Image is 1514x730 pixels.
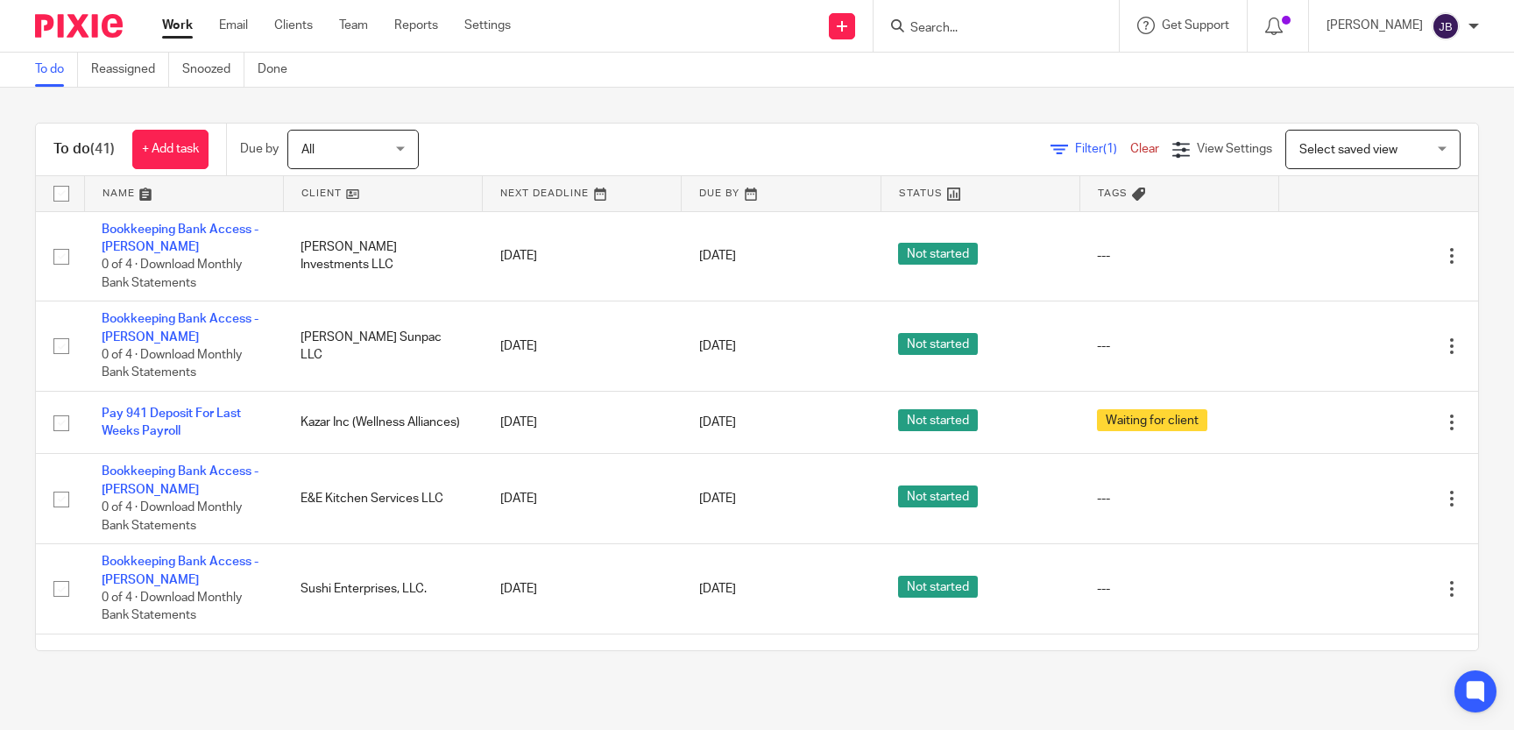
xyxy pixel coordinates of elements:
[90,142,115,156] span: (41)
[102,259,242,289] span: 0 of 4 · Download Monthly Bank Statements
[909,21,1066,37] input: Search
[1162,19,1229,32] span: Get Support
[464,17,511,34] a: Settings
[283,634,482,697] td: LV Patio Covers LLC
[283,211,482,301] td: [PERSON_NAME] Investments LLC
[301,144,315,156] span: All
[283,454,482,544] td: E&E Kitchen Services LLC
[1299,144,1397,156] span: Select saved view
[132,130,209,169] a: + Add task
[483,392,682,454] td: [DATE]
[102,408,241,437] a: Pay 941 Deposit For Last Weeks Payroll
[339,17,368,34] a: Team
[699,583,736,595] span: [DATE]
[898,576,978,598] span: Not started
[483,544,682,634] td: [DATE]
[240,140,279,158] p: Due by
[1103,143,1117,155] span: (1)
[91,53,169,87] a: Reassigned
[898,333,978,355] span: Not started
[699,340,736,352] span: [DATE]
[35,14,123,38] img: Pixie
[283,301,482,392] td: [PERSON_NAME] Sunpac LLC
[1097,580,1261,598] div: ---
[162,17,193,34] a: Work
[1097,247,1261,265] div: ---
[1197,143,1272,155] span: View Settings
[483,301,682,392] td: [DATE]
[699,250,736,262] span: [DATE]
[483,211,682,301] td: [DATE]
[102,313,258,343] a: Bookkeeping Bank Access - [PERSON_NAME]
[394,17,438,34] a: Reports
[102,556,258,585] a: Bookkeeping Bank Access - [PERSON_NAME]
[258,53,301,87] a: Done
[1098,188,1128,198] span: Tags
[1130,143,1159,155] a: Clear
[699,416,736,429] span: [DATE]
[1097,337,1261,355] div: ---
[102,223,258,253] a: Bookkeeping Bank Access - [PERSON_NAME]
[483,634,682,697] td: [DATE]
[182,53,244,87] a: Snoozed
[219,17,248,34] a: Email
[102,650,258,663] a: Work Comp Insurance Audit
[102,465,258,495] a: Bookkeeping Bank Access - [PERSON_NAME]
[898,409,978,431] span: Not started
[283,544,482,634] td: Sushi Enterprises, LLC.
[283,392,482,454] td: Kazar Inc (Wellness Alliances)
[898,243,978,265] span: Not started
[1097,490,1261,507] div: ---
[274,17,313,34] a: Clients
[102,349,242,379] span: 0 of 4 · Download Monthly Bank Statements
[898,485,978,507] span: Not started
[35,53,78,87] a: To do
[102,592,242,622] span: 0 of 4 · Download Monthly Bank Statements
[483,454,682,544] td: [DATE]
[53,140,115,159] h1: To do
[699,493,736,505] span: [DATE]
[102,501,242,532] span: 0 of 4 · Download Monthly Bank Statements
[1075,143,1130,155] span: Filter
[1327,17,1423,34] p: [PERSON_NAME]
[1097,409,1207,431] span: Waiting for client
[1432,12,1460,40] img: svg%3E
